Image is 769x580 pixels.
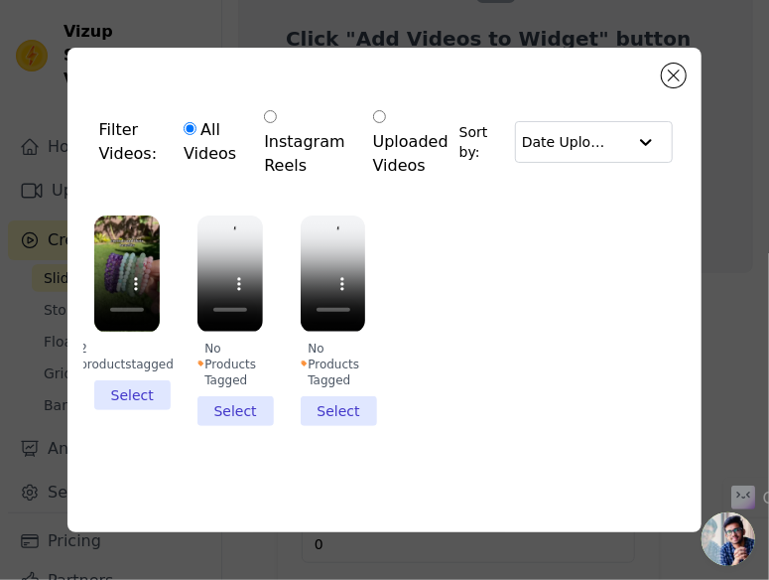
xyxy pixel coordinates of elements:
div: No Products Tagged [197,341,263,388]
label: Uploaded Videos [372,105,449,179]
div: Sort by: [459,121,673,163]
label: All Videos [183,117,237,167]
label: Instagram Reels [263,105,345,179]
div: Open chat [702,512,755,566]
div: Filter Videos: [99,95,459,189]
button: Close modal [662,64,686,87]
div: 2 products tagged [94,341,160,372]
div: No Products Tagged [301,341,366,388]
